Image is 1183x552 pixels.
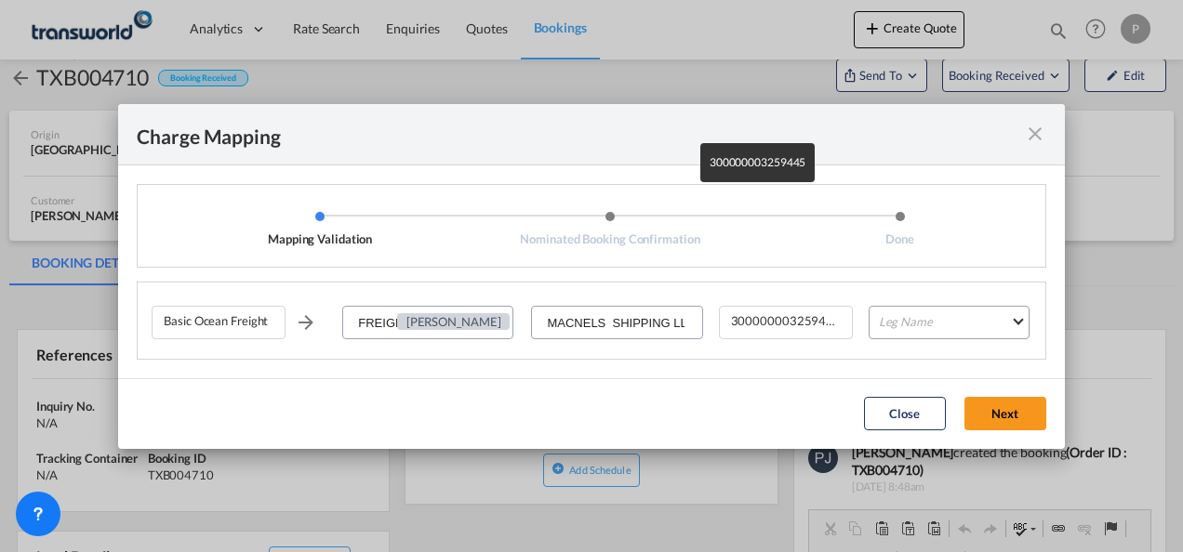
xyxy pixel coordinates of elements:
md-tooltip: 300000003259445 [700,143,816,182]
md-dialog: Mapping ValidationNominated Booking ... [118,104,1065,449]
input: Select Service Provider [533,307,701,340]
li: Done [755,210,1045,247]
div: [PERSON_NAME] [397,313,511,330]
button: Next [964,397,1046,430]
input: Enter Charge name [344,307,512,340]
md-input-container: FREIGHT CHARGES [340,304,515,345]
div: Charge Mapping [137,123,281,146]
li: Nominated Booking Confirmation [465,210,755,247]
div: Basic Ocean Freight [152,306,286,339]
button: Close [864,397,946,430]
md-icon: icon-close fg-AAA8AD cursor [1024,123,1046,145]
body: Editor, editor2 [19,19,323,38]
md-icon: icon-arrow-right [295,311,317,334]
div: 300000003259445 [719,306,853,339]
md-select: Leg Name [869,306,1030,339]
li: Mapping Validation [175,210,465,247]
md-input-container: MACNELS SHIPPING LLC / TDWC-DUBAI [529,304,704,345]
